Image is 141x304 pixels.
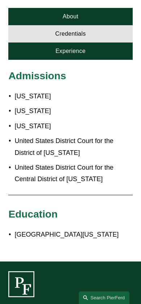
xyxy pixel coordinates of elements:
[14,135,132,158] p: United States District Court for the District of [US_STATE]
[8,209,57,220] span: Education
[14,120,132,132] p: [US_STATE]
[8,25,132,43] a: Credentials
[14,105,132,117] p: [US_STATE]
[14,229,132,240] p: [GEOGRAPHIC_DATA][US_STATE]
[8,43,132,60] a: Experience
[8,8,132,25] a: About
[8,70,66,81] span: Admissions
[14,162,132,185] p: United States District Court for the Central District of [US_STATE]
[79,291,129,304] a: Search this site
[14,90,132,102] p: [US_STATE]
